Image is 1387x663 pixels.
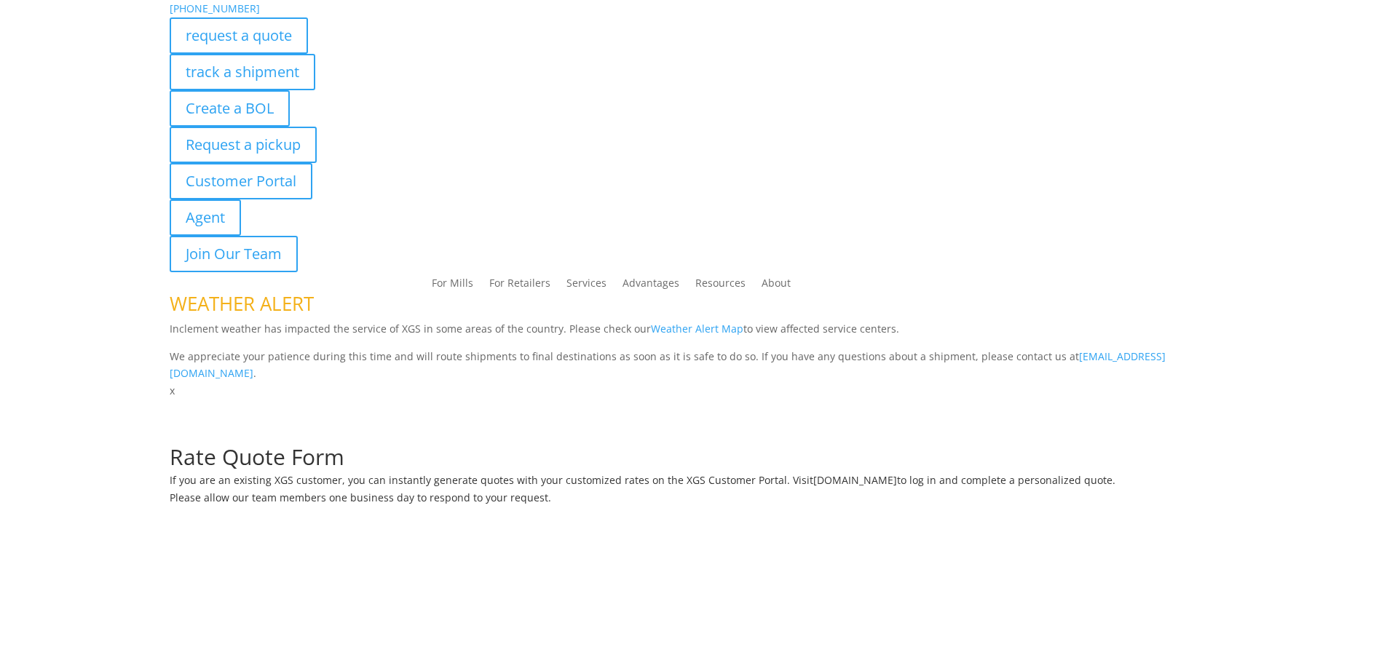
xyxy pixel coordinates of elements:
[432,278,473,294] a: For Mills
[170,236,298,272] a: Join Our Team
[170,382,1218,400] p: x
[170,163,312,199] a: Customer Portal
[170,199,241,236] a: Agent
[170,17,308,54] a: request a quote
[566,278,606,294] a: Services
[170,54,315,90] a: track a shipment
[170,400,1218,429] h1: Request a Quote
[170,320,1218,348] p: Inclement weather has impacted the service of XGS in some areas of the country. Please check our ...
[170,348,1218,383] p: We appreciate your patience during this time and will route shipments to final destinations as so...
[623,278,679,294] a: Advantages
[170,90,290,127] a: Create a BOL
[813,473,897,487] a: [DOMAIN_NAME]
[170,127,317,163] a: Request a pickup
[695,278,746,294] a: Resources
[170,493,1218,510] h6: Please allow our team members one business day to respond to your request.
[762,278,791,294] a: About
[170,473,813,487] span: If you are an existing XGS customer, you can instantly generate quotes with your customized rates...
[897,473,1115,487] span: to log in and complete a personalized quote.
[651,322,743,336] a: Weather Alert Map
[170,446,1218,475] h1: Rate Quote Form
[170,290,314,317] span: WEATHER ALERT
[170,429,1218,446] p: Complete the form below for a customized quote based on your shipping needs.
[489,278,550,294] a: For Retailers
[170,1,260,15] a: [PHONE_NUMBER]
